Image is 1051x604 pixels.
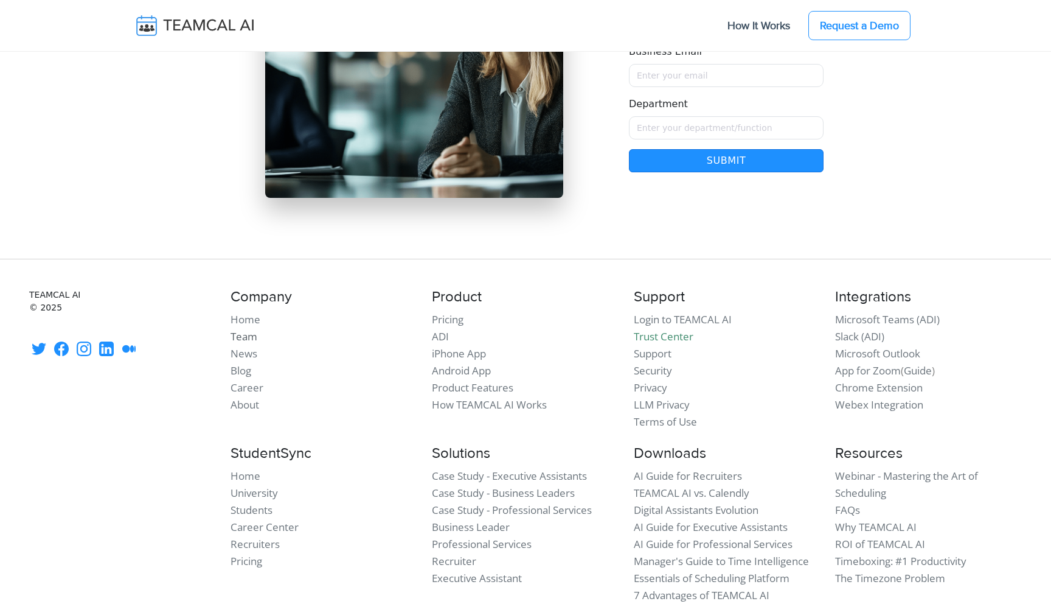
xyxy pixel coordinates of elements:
a: Microsoft Outlook [835,346,920,360]
a: Request a Demo [808,11,911,40]
a: 7 Advantages of TEAMCAL AI [634,588,769,602]
a: Slack (ADI) [835,329,884,343]
a: Recruiter [432,554,476,568]
a: Microsoft Teams (ADI) [835,312,940,326]
a: TEAMCAL AI vs. Calendly [634,486,749,500]
a: Career [231,381,263,395]
input: Enter your email [629,64,824,87]
input: Enter your department/function [629,116,824,139]
a: Blog [231,363,251,377]
h4: Support [634,289,820,306]
a: AI Guide for Executive Assistants [634,520,788,534]
a: Why TEAMCAL AI [835,520,917,534]
h4: Solutions [432,445,619,463]
a: Trust Center [634,329,693,343]
a: News [231,346,257,360]
a: Digital Assistants Evolution [634,503,758,517]
label: Department [629,97,688,111]
a: University [231,486,278,500]
a: Students [231,503,272,517]
small: TEAMCAL AI © 2025 [29,289,216,314]
a: Case Study - Business Leaders [432,486,575,500]
a: Case Study - Professional Services [432,503,592,517]
a: Case Study - Executive Assistants [432,469,587,483]
a: Terms of Use [634,415,697,429]
a: About [231,398,259,412]
h4: Integrations [835,289,1022,306]
a: App for Zoom [835,363,901,377]
a: Timeboxing: #1 Productivity [835,554,966,568]
a: Business Leader [432,520,510,534]
a: How It Works [715,13,802,38]
a: Android App [432,363,491,377]
a: Webex Integration [835,398,923,412]
a: How TEAMCAL AI Works [432,398,547,412]
a: Guide [904,363,932,377]
a: ROI of TEAMCAL AI [835,537,925,551]
a: Home [231,469,260,483]
a: Home [231,312,260,326]
a: Login to TEAMCAL AI [634,312,732,326]
h4: Resources [835,445,1022,463]
h4: Company [231,289,417,306]
a: Executive Assistant [432,571,522,585]
a: FAQs [835,503,860,517]
a: Essentials of Scheduling Platform [634,571,789,585]
a: ADI [432,329,449,343]
h4: StudentSync [231,445,417,463]
a: AI Guide for Professional Services [634,537,793,551]
h4: Product [432,289,619,306]
a: Chrome Extension [835,381,923,395]
a: Pricing [432,312,463,326]
a: The Timezone Problem [835,571,945,585]
a: Team [231,329,257,343]
a: Professional Services [432,537,532,551]
a: Support [634,346,671,360]
a: Career Center [231,520,299,534]
li: ( ) [835,362,1022,379]
a: AI Guide for Recruiters [634,469,742,483]
a: Privacy [634,381,667,395]
a: LLM Privacy [634,398,690,412]
a: Manager's Guide to Time Intelligence [634,554,809,568]
a: Webinar - Mastering the Art of Scheduling [835,469,978,500]
h4: Downloads [634,445,820,463]
button: Submit [629,149,824,172]
a: Recruiters [231,537,280,551]
a: iPhone App [432,346,486,360]
a: Product Features [432,381,513,395]
a: Security [634,363,672,377]
a: Pricing [231,554,262,568]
